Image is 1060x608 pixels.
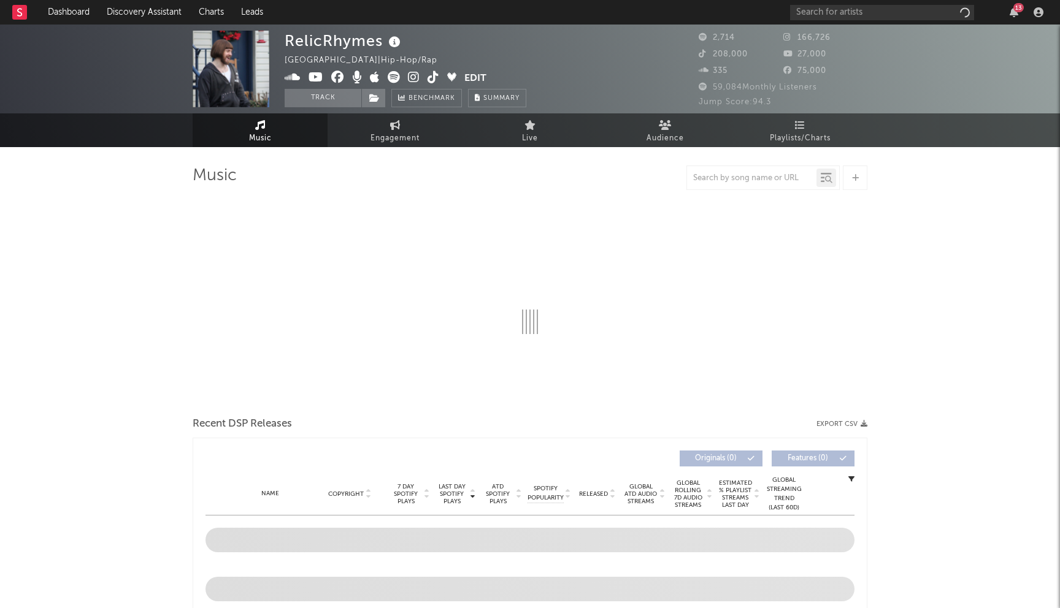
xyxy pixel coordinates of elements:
[371,131,420,146] span: Engagement
[772,450,855,466] button: Features(0)
[483,95,520,102] span: Summary
[482,483,514,505] span: ATD Spotify Plays
[790,5,974,20] input: Search for artists
[687,173,816,183] input: Search by song name or URL
[732,113,867,147] a: Playlists/Charts
[780,455,836,462] span: Features ( 0 )
[328,113,463,147] a: Engagement
[770,131,831,146] span: Playlists/Charts
[285,53,451,68] div: [GEOGRAPHIC_DATA] | Hip-Hop/Rap
[597,113,732,147] a: Audience
[718,479,752,509] span: Estimated % Playlist Streams Last Day
[328,490,364,498] span: Copyright
[1010,7,1018,17] button: 13
[699,50,748,58] span: 208,000
[816,420,867,428] button: Export CSV
[783,67,826,75] span: 75,000
[680,450,762,466] button: Originals(0)
[390,483,422,505] span: 7 Day Spotify Plays
[528,484,564,503] span: Spotify Popularity
[464,71,486,86] button: Edit
[285,89,361,107] button: Track
[699,34,735,42] span: 2,714
[766,476,802,512] div: Global Streaming Trend (Last 60D)
[624,483,658,505] span: Global ATD Audio Streams
[699,83,817,91] span: 59,084 Monthly Listeners
[783,50,826,58] span: 27,000
[230,489,310,498] div: Name
[579,490,608,498] span: Released
[647,131,684,146] span: Audience
[1013,3,1024,12] div: 13
[193,113,328,147] a: Music
[688,455,744,462] span: Originals ( 0 )
[783,34,831,42] span: 166,726
[671,479,705,509] span: Global Rolling 7D Audio Streams
[391,89,462,107] a: Benchmark
[699,98,771,106] span: Jump Score: 94.3
[285,31,404,51] div: RelicRhymes
[249,131,272,146] span: Music
[409,91,455,106] span: Benchmark
[193,417,292,431] span: Recent DSP Releases
[468,89,526,107] button: Summary
[463,113,597,147] a: Live
[522,131,538,146] span: Live
[436,483,468,505] span: Last Day Spotify Plays
[699,67,728,75] span: 335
